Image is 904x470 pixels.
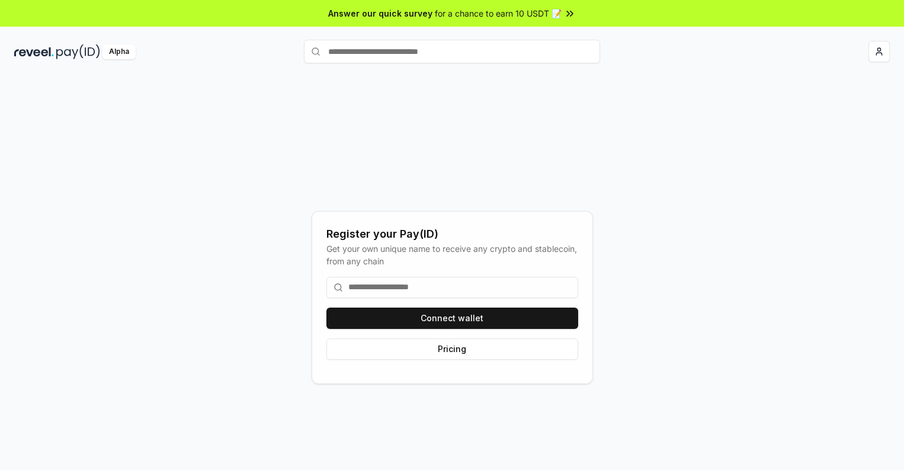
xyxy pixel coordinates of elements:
span: Answer our quick survey [328,7,432,20]
button: Pricing [326,338,578,360]
span: for a chance to earn 10 USDT 📝 [435,7,562,20]
div: Get your own unique name to receive any crypto and stablecoin, from any chain [326,242,578,267]
div: Alpha [102,44,136,59]
img: reveel_dark [14,44,54,59]
div: Register your Pay(ID) [326,226,578,242]
button: Connect wallet [326,308,578,329]
img: pay_id [56,44,100,59]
